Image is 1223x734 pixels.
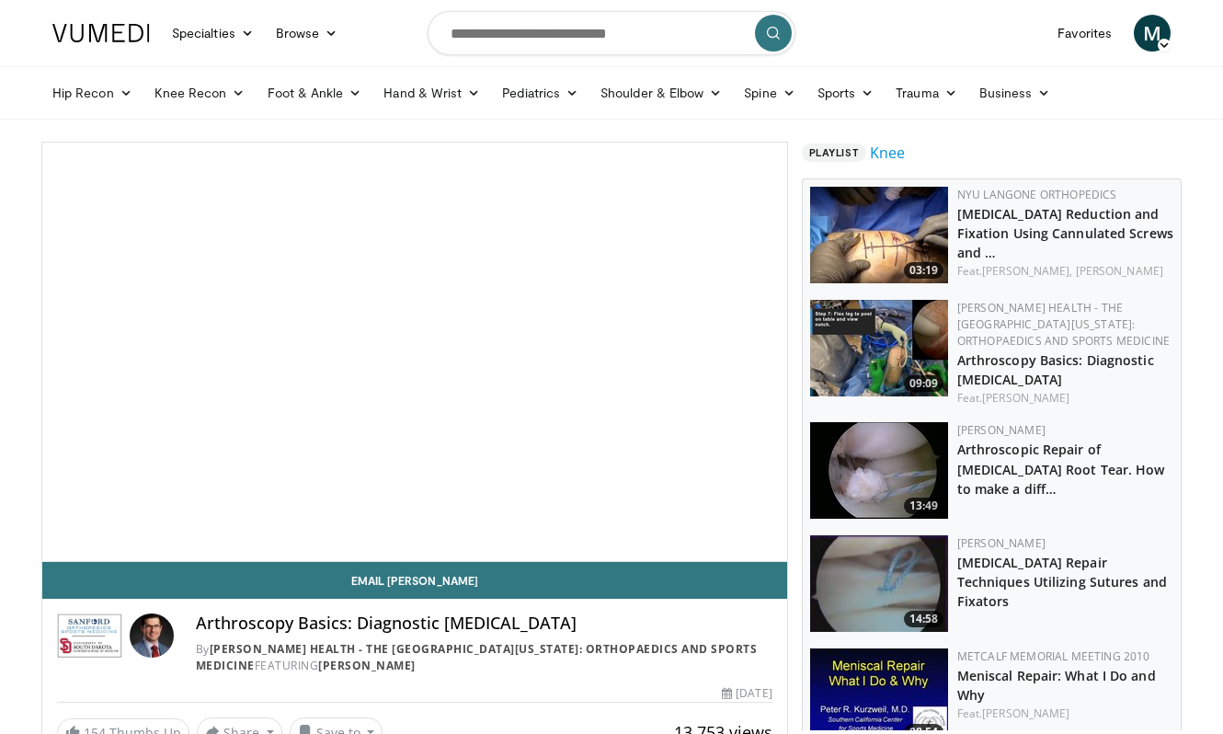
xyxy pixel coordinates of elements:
div: By FEATURING [196,641,772,674]
a: [PERSON_NAME] Health - The [GEOGRAPHIC_DATA][US_STATE]: Orthopaedics and Sports Medicine [957,300,1170,349]
img: b549dcdf-f7b3-45f6-bb25-7a2ff913f045.jpg.150x105_q85_crop-smart_upscale.jpg [810,187,948,283]
a: Trauma [885,75,968,111]
a: 14:58 [810,535,948,632]
a: NYU Langone Orthopedics [957,187,1117,202]
a: Arthroscopy Basics: Diagnostic [MEDICAL_DATA] [957,351,1154,388]
a: Arthroscopic Repair of [MEDICAL_DATA] Root Tear. How to make a diff… [957,441,1165,497]
a: Knee [870,142,905,164]
div: Feat. [957,263,1173,280]
span: 03:19 [904,262,943,279]
span: 09:09 [904,375,943,392]
a: 03:19 [810,187,948,283]
a: Specialties [161,15,265,52]
div: [DATE] [722,685,772,702]
a: Hip Recon [41,75,143,111]
a: [PERSON_NAME] [1076,263,1163,279]
a: [PERSON_NAME] [957,535,1046,551]
span: Playlist [802,143,866,162]
span: 14:58 [904,611,943,627]
a: [MEDICAL_DATA] Repair Techniques Utilizing Sutures and Fixators [957,554,1167,610]
h4: Arthroscopy Basics: Diagnostic [MEDICAL_DATA] [196,614,772,634]
a: Pediatrics [491,75,589,111]
span: 13:49 [904,498,943,514]
a: Sports [806,75,886,111]
a: [PERSON_NAME] [957,422,1046,438]
a: 13:49 [810,422,948,519]
input: Search topics, interventions [428,11,795,55]
a: Shoulder & Elbow [589,75,733,111]
img: kurz_3.png.150x105_q85_crop-smart_upscale.jpg [810,535,948,632]
a: Spine [733,75,806,111]
a: Browse [265,15,349,52]
img: VuMedi Logo [52,24,150,42]
div: Feat. [957,390,1173,407]
a: Knee Recon [143,75,257,111]
img: E3Io06GX5Di7Z1An4xMDoxOjA4MTsiGN.150x105_q85_crop-smart_upscale.jpg [810,422,948,519]
a: [PERSON_NAME] [318,658,416,673]
img: Avatar [130,614,174,658]
a: Email [PERSON_NAME] [42,562,787,599]
a: M [1134,15,1171,52]
img: 80b9674e-700f-42d5-95ff-2772df9e177e.jpeg.150x105_q85_crop-smart_upscale.jpg [810,300,948,396]
img: Sanford Health - The University of South Dakota School of Medicine: Orthopaedics and Sports Medicine [57,614,122,658]
a: [PERSON_NAME] [982,705,1069,721]
a: Foot & Ankle [257,75,373,111]
div: Feat. [957,705,1173,722]
a: [PERSON_NAME] Health - The [GEOGRAPHIC_DATA][US_STATE]: Orthopaedics and Sports Medicine [196,641,758,673]
a: [PERSON_NAME] [982,390,1069,406]
a: Metcalf Memorial Meeting 2010 [957,648,1150,664]
a: 09:09 [810,300,948,396]
a: Favorites [1046,15,1123,52]
a: Meniscal Repair: What I Do and Why [957,667,1156,704]
a: [PERSON_NAME], [982,263,1072,279]
a: [MEDICAL_DATA] Reduction and Fixation Using Cannulated Screws and … [957,205,1173,261]
a: Hand & Wrist [372,75,491,111]
a: Business [968,75,1062,111]
video-js: Video Player [42,143,787,562]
